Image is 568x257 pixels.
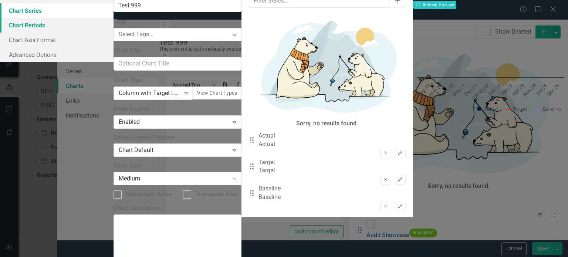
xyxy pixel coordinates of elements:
[545,82,561,97] text: Dec-26
[498,82,514,97] text: Sep-23
[114,133,241,142] label: Select Legend Position
[192,87,242,99] button: View Chart Types
[114,162,241,170] label: Chart Size
[470,82,490,102] text: [DATE]-22
[521,82,537,98] text: Nov-24
[258,158,275,167] div: Target
[114,76,241,85] label: Chart Type
[451,82,467,98] text: May-21
[196,190,239,199] div: Transpose Axes
[249,13,406,118] img: No results found
[114,57,241,71] input: Optional Chart Title
[258,193,281,202] div: Baseline
[119,118,229,126] div: Enabled
[506,105,527,112] button: Show Target
[440,82,455,97] text: Oct-20
[463,82,479,97] text: Dec-21
[258,132,275,140] div: Actual
[427,82,443,98] text: Mar-20
[114,47,241,55] label: Chart Title
[487,82,502,97] text: Feb-23
[126,190,175,199] div: Interpolate Values
[477,105,498,112] button: Show Actual
[417,103,427,113] button: View chart menu, Chart
[258,140,275,149] div: Actual
[413,9,568,120] div: Chart. Highcharts interactive chart.
[119,175,229,183] div: Medium
[413,1,456,9] button: Refresh Preview
[119,89,180,97] div: Column with Target Line (Actual, Target, Baseline)
[119,146,229,155] div: Chart Default
[416,82,432,98] text: Aug-19
[535,105,561,112] button: Show Baseline
[258,185,281,193] div: Baseline
[258,166,275,175] div: Target
[510,82,525,97] text: Apr-24
[114,204,241,213] label: Chart Description
[413,9,568,120] svg: Interactive chart
[114,105,241,114] label: Show Legend
[114,18,241,26] label: Tags
[534,82,549,97] text: Jun-25
[296,119,358,128] div: Sorry, no results found.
